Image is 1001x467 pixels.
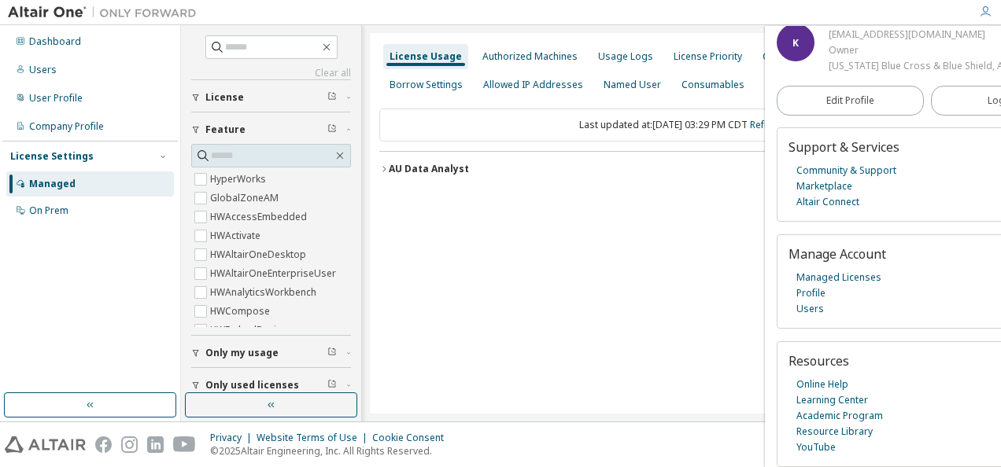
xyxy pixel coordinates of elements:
[390,79,463,91] div: Borrow Settings
[777,86,924,116] a: Edit Profile
[796,424,873,439] a: Resource Library
[205,379,299,392] span: Only used licenses
[173,436,196,453] img: youtube.svg
[389,163,469,175] div: AU Data Analyst
[789,352,849,370] span: Resources
[372,432,453,444] div: Cookie Consent
[604,79,661,91] div: Named User
[210,302,273,321] label: HWCompose
[796,285,826,301] a: Profile
[210,321,284,340] label: HWEmbedBasic
[191,80,351,115] button: License
[796,301,824,317] a: Users
[789,245,886,263] span: Manage Account
[5,436,86,453] img: altair_logo.svg
[210,170,269,189] label: HyperWorks
[796,270,881,285] a: Managed Licenses
[379,152,984,186] button: AU Data AnalystLicense ID: 130587
[8,5,205,20] img: Altair One
[789,138,899,156] span: Support & Services
[796,194,859,210] a: Altair Connect
[205,347,279,359] span: Only my usage
[29,178,76,190] div: Managed
[796,392,868,408] a: Learning Center
[191,67,351,79] a: Clear all
[763,50,797,63] div: Groups
[29,35,81,48] div: Dashboard
[10,150,94,163] div: License Settings
[257,432,372,444] div: Website Terms of Use
[210,208,310,226] label: HWAccessEmbedded
[796,178,852,194] a: Marketplace
[792,36,799,50] span: K
[327,379,337,392] span: Clear filter
[379,108,984,142] div: Last updated at: [DATE] 03:29 PM CDT
[826,94,874,107] span: Edit Profile
[681,79,744,91] div: Consumables
[327,91,337,104] span: Clear filter
[191,112,351,147] button: Feature
[483,79,583,91] div: Allowed IP Addresses
[210,189,282,208] label: GlobalZoneAM
[121,436,138,453] img: instagram.svg
[210,264,339,283] label: HWAltairOneEnterpriseUser
[29,120,104,133] div: Company Profile
[147,436,164,453] img: linkedin.svg
[327,347,337,359] span: Clear filter
[210,226,264,245] label: HWActivate
[210,283,320,302] label: HWAnalyticsWorkbench
[205,123,246,136] span: Feature
[390,50,462,63] div: License Usage
[210,432,257,444] div: Privacy
[95,436,112,453] img: facebook.svg
[796,377,848,392] a: Online Help
[210,245,309,264] label: HWAltairOneDesktop
[750,118,785,131] a: Refresh
[796,163,896,178] a: Community & Support
[327,123,337,136] span: Clear filter
[191,368,351,403] button: Only used licenses
[796,408,883,424] a: Academic Program
[29,92,83,105] div: User Profile
[598,50,653,63] div: Usage Logs
[482,50,578,63] div: Authorized Machines
[210,444,453,458] p: © 2025 Altair Engineering, Inc. All Rights Reserved.
[191,336,351,370] button: Only my usage
[205,91,244,104] span: License
[29,204,68,217] div: On Prem
[674,50,742,63] div: License Priority
[29,64,57,76] div: Users
[796,439,836,455] a: YouTube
